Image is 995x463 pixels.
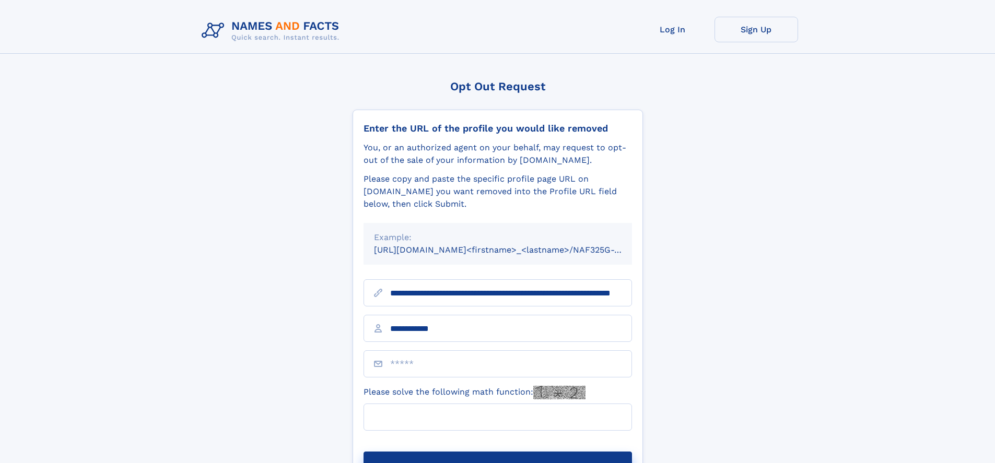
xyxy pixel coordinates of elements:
div: Enter the URL of the profile you would like removed [364,123,632,134]
a: Log In [631,17,715,42]
a: Sign Up [715,17,798,42]
small: [URL][DOMAIN_NAME]<firstname>_<lastname>/NAF325G-xxxxxxxx [374,245,652,255]
div: Please copy and paste the specific profile page URL on [DOMAIN_NAME] you want removed into the Pr... [364,173,632,210]
div: You, or an authorized agent on your behalf, may request to opt-out of the sale of your informatio... [364,141,632,167]
img: Logo Names and Facts [197,17,348,45]
div: Example: [374,231,622,244]
label: Please solve the following math function: [364,386,586,399]
div: Opt Out Request [353,80,643,93]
